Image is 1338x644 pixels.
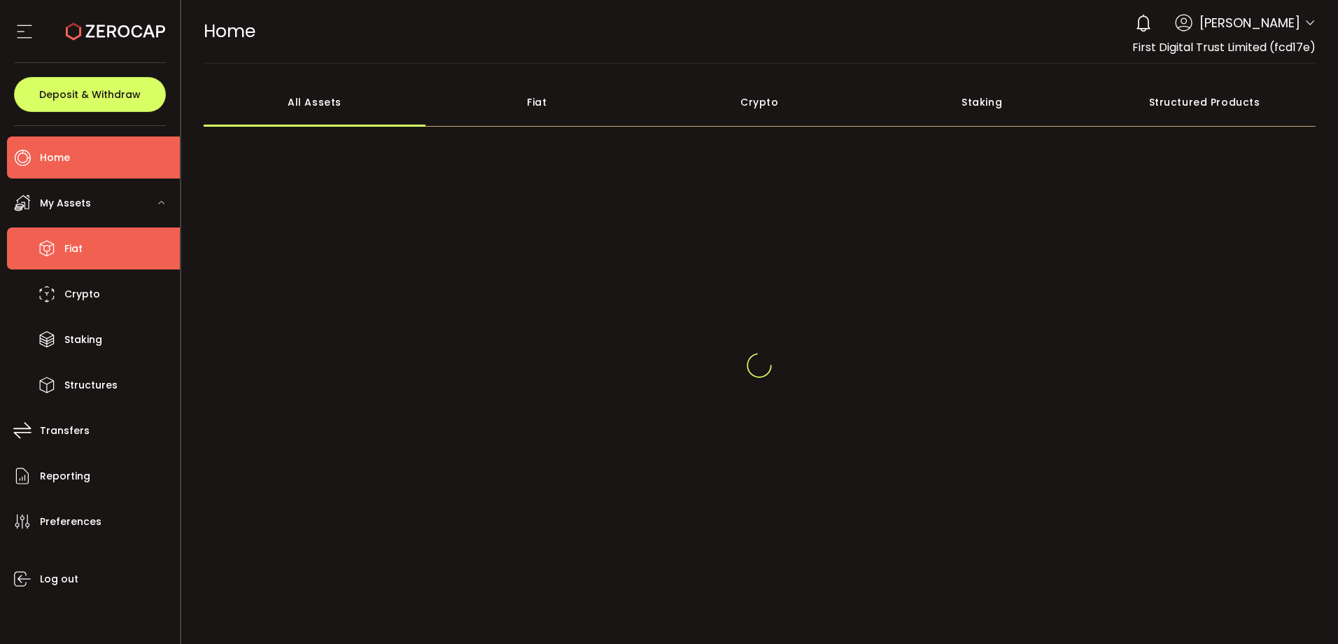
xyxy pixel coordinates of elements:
div: Structured Products [1093,78,1316,127]
div: Crypto [648,78,871,127]
span: Fiat [64,239,83,259]
span: Staking [64,330,102,350]
span: Transfers [40,421,90,441]
span: Home [204,19,255,43]
span: Structures [64,375,118,395]
button: Deposit & Withdraw [14,77,166,112]
span: Log out [40,569,78,589]
span: Preferences [40,512,101,532]
span: Deposit & Withdraw [39,90,141,99]
span: First Digital Trust Limited (fcd17e) [1132,39,1316,55]
span: [PERSON_NAME] [1199,13,1300,32]
span: Crypto [64,284,100,304]
div: All Assets [204,78,426,127]
div: Fiat [425,78,648,127]
span: Reporting [40,466,90,486]
span: My Assets [40,193,91,213]
span: Home [40,148,70,168]
div: Staking [871,78,1093,127]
